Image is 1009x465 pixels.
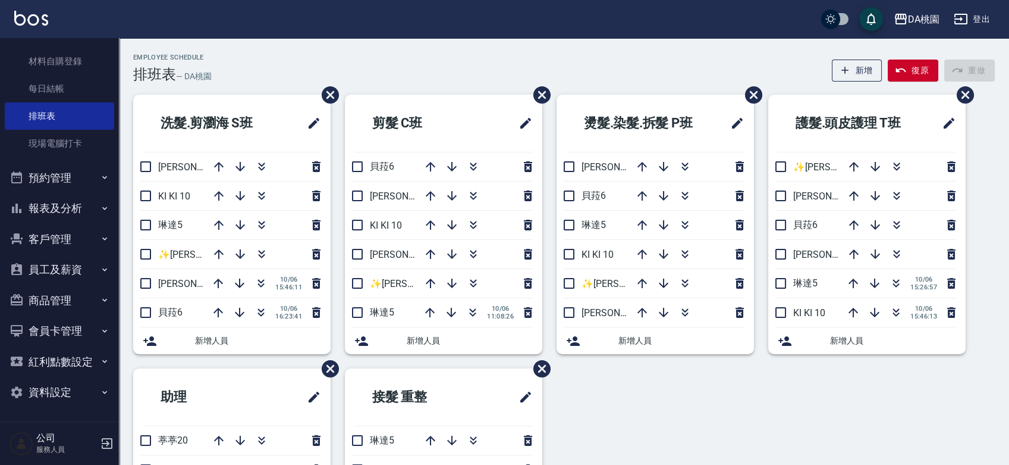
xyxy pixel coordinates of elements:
span: ✨[PERSON_NAME][PERSON_NAME] ✨16 [581,278,761,289]
a: 現場電腦打卡 [5,130,114,157]
h2: 剪髮 C班 [354,102,476,145]
span: 10/06 [275,276,302,283]
button: 資料設定 [5,377,114,408]
button: DA桃園 [889,7,944,32]
a: 材料自購登錄 [5,48,114,75]
span: KI KI 10 [581,249,614,260]
h2: 助理 [143,376,252,419]
a: 排班表 [5,102,114,130]
span: 新增人員 [618,335,744,347]
span: 貝菈6 [158,307,183,318]
button: 員工及薪資 [5,254,114,285]
h6: — DA桃園 [176,70,212,83]
span: 刪除班表 [313,77,341,113]
h3: 排班表 [133,66,176,83]
button: 登出 [949,8,995,30]
span: 新增人員 [195,335,321,347]
span: 10/06 [910,276,937,283]
span: KI KI 10 [370,220,402,231]
button: 復原 [888,60,938,82]
span: 琳達5 [793,277,818,289]
span: 刪除班表 [313,351,341,386]
button: 會員卡管理 [5,316,114,347]
span: [PERSON_NAME]8 [581,307,658,319]
span: [PERSON_NAME]3 [581,161,658,173]
p: 服務人員 [36,444,97,455]
span: 新增人員 [830,335,956,347]
span: 15:26:57 [910,283,937,291]
span: 15:46:11 [275,283,302,291]
span: 修改班表的標題 [511,383,533,411]
span: KI KI 10 [158,191,190,202]
span: 新增人員 [407,335,533,347]
h2: 接髮 重整 [354,376,478,419]
span: 琳達5 [370,435,394,446]
span: [PERSON_NAME]8 [158,278,235,289]
span: [PERSON_NAME]3 [158,161,235,173]
span: 16:23:41 [275,313,302,320]
span: [PERSON_NAME]3 [793,249,870,260]
span: ✨[PERSON_NAME][PERSON_NAME] ✨16 [370,278,549,289]
button: 預約管理 [5,163,114,194]
span: [PERSON_NAME]8 [370,191,447,202]
span: 琳達5 [581,219,606,230]
h2: 洗髮.剪瀏海 S班 [143,102,285,145]
span: 刪除班表 [524,77,552,113]
span: 貝菈6 [370,161,394,172]
span: 修改班表的標題 [935,109,956,138]
h2: 護髮.頭皮護理 T班 [778,102,926,145]
span: 修改班表的標題 [723,109,744,138]
span: 葶葶20 [158,435,188,446]
h5: 公司 [36,432,97,444]
span: 刪除班表 [524,351,552,386]
button: 新增 [832,60,882,82]
span: 貝菈6 [793,219,818,230]
button: 商品管理 [5,285,114,316]
span: 15:46:13 [910,313,937,320]
span: 修改班表的標題 [300,109,321,138]
img: Person [10,432,33,455]
button: 紅利點數設定 [5,347,114,377]
a: 每日結帳 [5,75,114,102]
div: 新增人員 [345,327,542,354]
span: 刪除班表 [736,77,764,113]
span: KI KI 10 [793,307,825,319]
span: [PERSON_NAME]3 [370,249,447,260]
span: 修改班表的標題 [300,383,321,411]
button: save [859,7,883,31]
span: 琳達5 [158,219,183,230]
span: 10/06 [487,305,514,313]
button: 報表及分析 [5,193,114,224]
span: 修改班表的標題 [511,109,533,138]
span: 刪除班表 [948,77,976,113]
img: Logo [14,11,48,26]
span: [PERSON_NAME]8 [793,191,870,202]
span: 11:08:26 [487,313,514,320]
div: 新增人員 [768,327,966,354]
span: 10/06 [275,305,302,313]
span: 10/06 [910,305,937,313]
h2: 燙髮.染髮.拆髮 P班 [566,102,715,145]
div: 新增人員 [557,327,754,354]
span: ✨[PERSON_NAME][PERSON_NAME] ✨16 [793,161,973,173]
span: 琳達5 [370,307,394,318]
h2: Employee Schedule [133,54,212,61]
span: ✨[PERSON_NAME][PERSON_NAME] ✨16 [158,249,338,260]
div: 新增人員 [133,327,331,354]
button: 客戶管理 [5,224,114,255]
div: DA桃園 [908,12,939,27]
span: 貝菈6 [581,190,606,201]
